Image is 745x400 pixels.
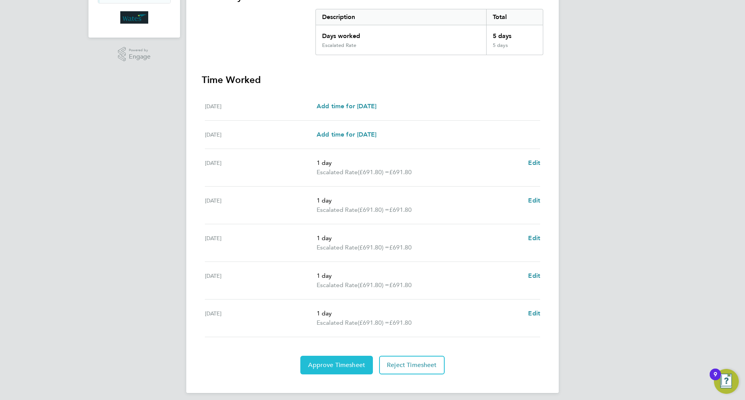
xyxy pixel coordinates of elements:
[205,130,317,139] div: [DATE]
[205,102,317,111] div: [DATE]
[317,205,358,215] span: Escalated Rate
[486,25,543,42] div: 5 days
[528,271,540,281] a: Edit
[528,234,540,243] a: Edit
[528,272,540,279] span: Edit
[389,281,412,289] span: £691.80
[317,131,376,138] span: Add time for [DATE]
[528,234,540,242] span: Edit
[129,47,151,54] span: Powered by
[528,310,540,317] span: Edit
[387,361,437,369] span: Reject Timesheet
[389,244,412,251] span: £691.80
[120,11,148,24] img: wates-logo-retina.png
[358,168,389,176] span: (£691.80) =
[379,356,445,374] button: Reject Timesheet
[528,196,540,205] a: Edit
[358,319,389,326] span: (£691.80) =
[205,158,317,177] div: [DATE]
[358,244,389,251] span: (£691.80) =
[316,25,486,42] div: Days worked
[317,196,522,205] p: 1 day
[486,42,543,55] div: 5 days
[317,168,358,177] span: Escalated Rate
[486,9,543,25] div: Total
[317,271,522,281] p: 1 day
[317,243,358,252] span: Escalated Rate
[528,197,540,204] span: Edit
[317,102,376,110] span: Add time for [DATE]
[358,206,389,213] span: (£691.80) =
[714,374,717,384] div: 9
[205,309,317,327] div: [DATE]
[322,42,356,48] div: Escalated Rate
[389,319,412,326] span: £691.80
[528,309,540,318] a: Edit
[317,234,522,243] p: 1 day
[98,11,171,24] a: Go to home page
[389,206,412,213] span: £691.80
[315,9,543,55] div: Summary
[528,158,540,168] a: Edit
[317,158,522,168] p: 1 day
[317,130,376,139] a: Add time for [DATE]
[300,356,373,374] button: Approve Timesheet
[205,234,317,252] div: [DATE]
[528,159,540,166] span: Edit
[202,74,543,86] h3: Time Worked
[205,271,317,290] div: [DATE]
[389,168,412,176] span: £691.80
[129,54,151,60] span: Engage
[316,9,486,25] div: Description
[308,361,365,369] span: Approve Timesheet
[118,47,151,62] a: Powered byEngage
[358,281,389,289] span: (£691.80) =
[317,318,358,327] span: Escalated Rate
[205,196,317,215] div: [DATE]
[714,369,739,394] button: Open Resource Center, 9 new notifications
[317,309,522,318] p: 1 day
[317,281,358,290] span: Escalated Rate
[317,102,376,111] a: Add time for [DATE]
